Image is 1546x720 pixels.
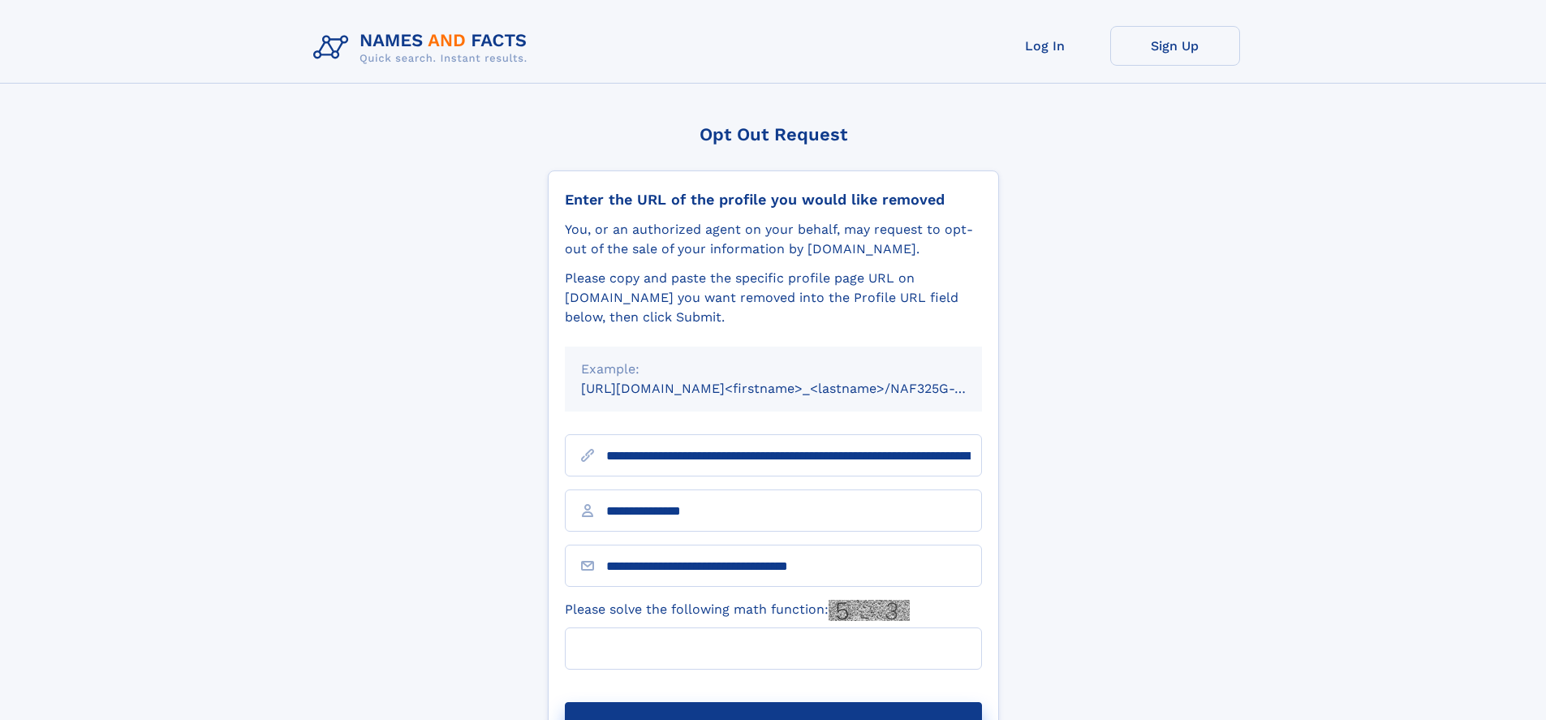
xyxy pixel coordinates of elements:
[1110,26,1240,66] a: Sign Up
[548,124,999,144] div: Opt Out Request
[980,26,1110,66] a: Log In
[307,26,540,70] img: Logo Names and Facts
[581,381,1013,396] small: [URL][DOMAIN_NAME]<firstname>_<lastname>/NAF325G-xxxxxxxx
[565,220,982,259] div: You, or an authorized agent on your behalf, may request to opt-out of the sale of your informatio...
[565,191,982,209] div: Enter the URL of the profile you would like removed
[565,600,910,621] label: Please solve the following math function:
[581,360,966,379] div: Example:
[565,269,982,327] div: Please copy and paste the specific profile page URL on [DOMAIN_NAME] you want removed into the Pr...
